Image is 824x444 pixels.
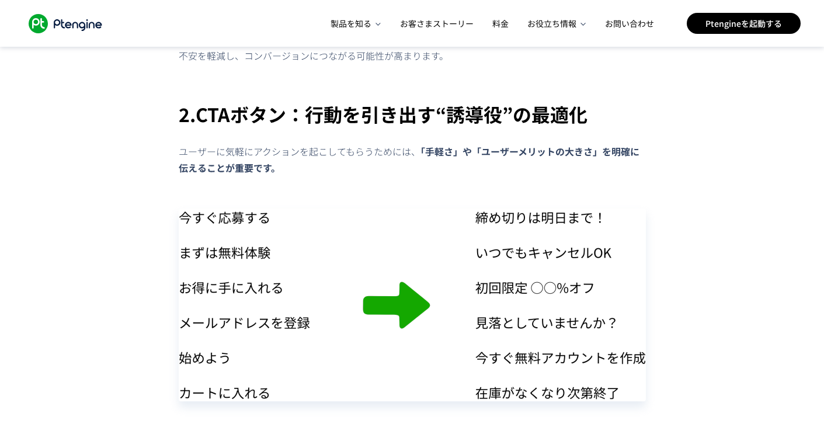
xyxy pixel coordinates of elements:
[605,18,654,29] span: お問い合わせ
[400,18,474,29] span: お客さまストーリー
[179,143,646,176] p: ユーザーに気軽にアクションを起こしてもらうためには、
[331,18,373,29] span: 製品を知る
[196,100,587,127] strong: CTAボタン：行動を引き出す“誘導役”の最適化
[492,18,509,29] span: 料金
[687,13,801,34] a: Ptengineを起動する
[179,101,646,127] h2: 2.
[179,31,646,64] p: 特に に対しては、こうした客観的な裏付けがあるだけで、商品やサービスへの不安を軽減し、コンバージョンにつながる可能性が高まります。
[179,144,639,175] strong: 「手軽さ」や「ユーザーメリットの大きさ」を明確に伝えることが重要です。
[527,18,578,29] span: お役立ち情報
